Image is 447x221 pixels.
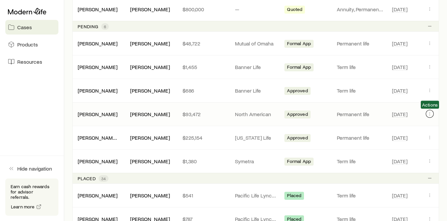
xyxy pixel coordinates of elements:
p: Permanent life [337,111,384,117]
div: [PERSON_NAME] [130,40,170,47]
a: [PERSON_NAME] [78,192,117,198]
p: — [235,6,277,13]
a: [PERSON_NAME] [78,87,117,94]
span: Approved [287,88,308,95]
span: Products [17,41,38,48]
p: Banner Life [235,87,277,94]
p: Banner Life [235,64,277,70]
div: [PERSON_NAME] [130,111,170,118]
a: Products [5,37,58,52]
p: $686 [183,87,224,94]
div: [PERSON_NAME] [130,158,170,165]
p: Symetra [235,158,277,165]
p: Annuity, Permanent life [337,6,384,13]
div: [PERSON_NAME] [130,87,170,94]
p: Term life [337,158,384,165]
p: $93,472 [183,111,224,117]
p: $541 [183,192,224,199]
a: [PERSON_NAME] [78,158,117,164]
div: [PERSON_NAME] [78,40,117,47]
div: [PERSON_NAME] [130,6,170,13]
span: Approved [287,111,308,118]
p: $225,154 [183,134,224,141]
div: [PERSON_NAME] [78,64,117,71]
div: [PERSON_NAME] [130,134,170,141]
span: [DATE] [392,111,408,117]
p: $800,000 [183,6,224,13]
a: [PERSON_NAME] [78,64,117,70]
div: [PERSON_NAME] [130,64,170,71]
p: Mutual of Omaha [235,40,277,47]
div: [PERSON_NAME] [130,192,170,199]
p: Permanent life [337,40,384,47]
span: [DATE] [392,192,408,199]
p: $1,380 [183,158,224,165]
span: 34 [101,176,106,181]
p: $48,722 [183,40,224,47]
span: [DATE] [392,64,408,70]
span: Quoted [287,7,302,14]
div: [PERSON_NAME], August [78,134,119,141]
a: [PERSON_NAME] [78,6,117,12]
p: North American [235,111,277,117]
p: Earn cash rewards for advisor referrals. [11,184,53,200]
p: Placed [78,176,96,181]
span: Learn more [11,204,35,209]
p: Term life [337,87,384,94]
p: $1,455 [183,64,224,70]
span: Formal App [287,41,311,48]
span: Formal App [287,64,311,71]
a: [PERSON_NAME] [78,40,117,46]
div: [PERSON_NAME] [78,158,117,165]
button: Hide navigation [5,161,58,176]
a: Cases [5,20,58,35]
p: Pacific Life Lynchburg [235,192,277,199]
span: [DATE] [392,158,408,165]
a: [PERSON_NAME], August [78,134,135,141]
span: Actions [422,102,438,108]
div: [PERSON_NAME] [78,6,117,13]
p: Pending [78,24,99,29]
span: [DATE] [392,40,408,47]
p: [US_STATE] Life [235,134,277,141]
p: Term life [337,192,384,199]
span: [DATE] [392,87,408,94]
span: [DATE] [392,6,408,13]
span: Resources [17,58,42,65]
span: Approved [287,135,308,142]
span: Formal App [287,159,311,166]
p: Term life [337,64,384,70]
span: Placed [287,193,301,200]
span: [DATE] [392,134,408,141]
a: [PERSON_NAME] [78,111,117,117]
span: Hide navigation [17,165,52,172]
div: [PERSON_NAME] [78,111,117,118]
div: Earn cash rewards for advisor referrals.Learn more [5,179,58,216]
span: Cases [17,24,32,31]
a: Resources [5,54,58,69]
p: Permanent life [337,134,384,141]
span: 6 [104,24,106,29]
